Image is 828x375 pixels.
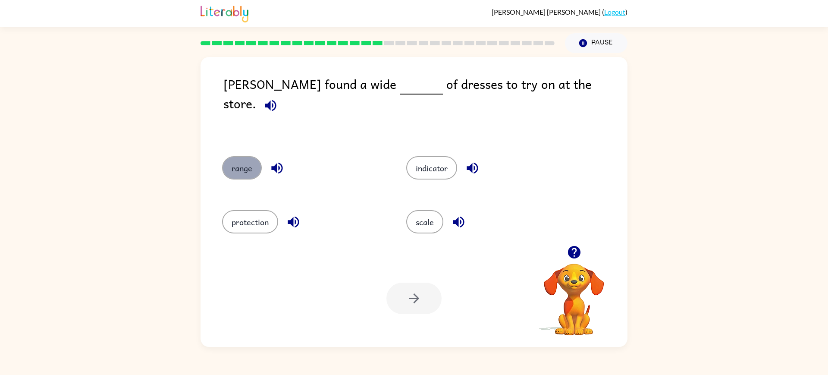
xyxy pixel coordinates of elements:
video: Your browser must support playing .mp4 files to use Literably. Please try using another browser. [531,250,617,337]
button: range [222,156,262,180]
a: Logout [604,8,625,16]
div: ( ) [492,8,627,16]
img: Literably [201,3,248,22]
button: Pause [565,33,627,53]
button: protection [222,210,278,233]
button: indicator [406,156,457,180]
div: [PERSON_NAME] found a wide of dresses to try on at the store. [223,74,627,139]
button: scale [406,210,443,233]
span: [PERSON_NAME] [PERSON_NAME] [492,8,602,16]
